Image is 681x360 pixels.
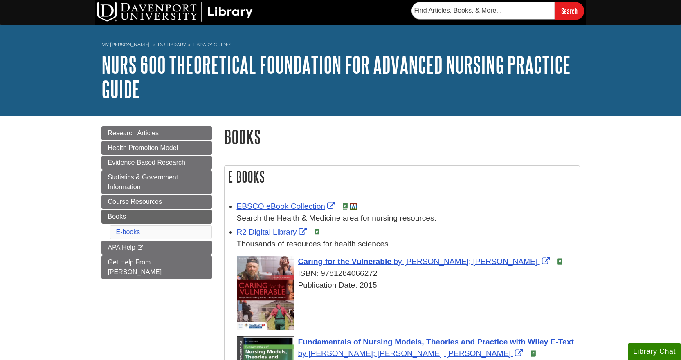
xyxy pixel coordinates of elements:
[108,144,178,151] span: Health Promotion Model
[108,259,162,275] span: Get Help From [PERSON_NAME]
[101,195,212,209] a: Course Resources
[108,244,135,251] span: APA Help
[298,349,306,358] span: by
[298,257,392,266] span: Caring for the Vulnerable
[193,42,231,47] a: Library Guides
[116,228,140,235] a: E-books
[530,350,537,357] img: e-Book
[101,141,212,155] a: Health Promotion Model
[237,238,575,250] div: Thousands of resources for health sciences.
[393,257,402,266] span: by
[237,280,575,291] div: Publication Date: 2015
[411,2,584,20] form: Searches DU Library's articles, books, and more
[101,52,571,102] a: NURS 600 Theoretical Foundation for Advanced Nursing Practice Guide
[237,212,575,224] div: Search the Health & Medicine area for nursing resources.
[225,166,580,188] h2: E-books
[108,198,162,205] span: Course Resources
[101,170,212,194] a: Statistics & Government Information
[224,126,580,147] h1: Books
[101,255,212,279] a: Get Help From [PERSON_NAME]
[404,257,537,266] span: [PERSON_NAME]; [PERSON_NAME]
[308,349,511,358] span: [PERSON_NAME]; [PERSON_NAME]; [PERSON_NAME]
[628,343,681,360] button: Library Chat
[557,258,563,265] img: e-Book
[108,174,178,190] span: Statistics & Government Information
[555,2,584,20] input: Search
[314,229,320,235] img: e-Book
[298,338,574,358] a: Link opens in new window
[101,156,212,170] a: Evidence-Based Research
[108,159,185,166] span: Evidence-Based Research
[342,203,348,210] img: e-Book
[97,2,253,22] img: DU Library
[237,268,575,280] div: ISBN: 9781284066272
[350,203,357,210] img: MeL (Michigan electronic Library)
[237,202,337,210] a: Link opens in new window
[158,42,186,47] a: DU Library
[298,338,574,346] span: Fundamentals of Nursing Models, Theories and Practice with Wiley E-Text
[101,39,580,52] nav: breadcrumb
[237,228,309,236] a: Link opens in new window
[298,257,552,266] a: Link opens in new window
[411,2,555,19] input: Find Articles, Books, & More...
[108,130,159,136] span: Research Articles
[101,126,212,279] div: Guide Page Menu
[101,241,212,255] a: APA Help
[108,213,126,220] span: Books
[101,41,150,48] a: My [PERSON_NAME]
[137,245,144,250] i: This link opens in a new window
[101,210,212,224] a: Books
[101,126,212,140] a: Research Articles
